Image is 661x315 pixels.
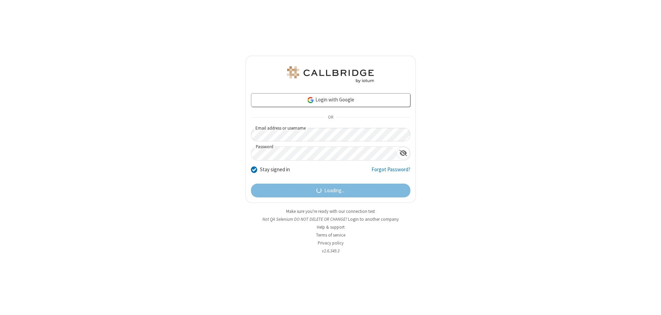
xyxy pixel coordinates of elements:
input: Email address or username [251,128,410,141]
a: Terms of service [316,232,345,238]
span: OR [325,113,336,122]
img: QA Selenium DO NOT DELETE OR CHANGE [286,66,375,83]
li: v2.6.349.3 [245,248,416,254]
label: Stay signed in [260,166,290,174]
a: Login with Google [251,93,410,107]
img: google-icon.png [307,96,314,104]
a: Help & support [317,224,345,230]
button: Loading... [251,184,410,197]
span: Loading... [324,187,345,195]
a: Make sure you're ready with our connection test [286,208,375,214]
li: Not QA Selenium DO NOT DELETE OR CHANGE? [245,216,416,222]
button: Login to another company [348,216,399,222]
div: Show password [397,147,410,160]
a: Privacy policy [318,240,344,246]
input: Password [251,147,397,160]
a: Forgot Password? [371,166,410,179]
iframe: Chat [644,297,656,310]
